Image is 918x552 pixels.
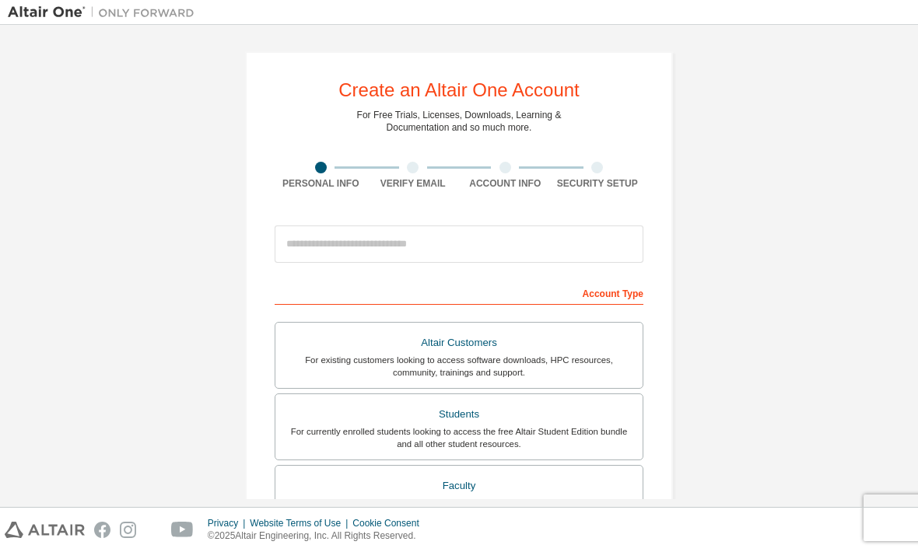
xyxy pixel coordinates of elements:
[352,517,428,529] div: Cookie Consent
[8,5,202,20] img: Altair One
[285,425,633,450] div: For currently enrolled students looking to access the free Altair Student Edition bundle and all ...
[94,522,110,538] img: facebook.svg
[275,280,643,305] div: Account Type
[357,109,562,134] div: For Free Trials, Licenses, Downloads, Learning & Documentation and so much more.
[208,529,429,543] p: © 2025 Altair Engineering, Inc. All Rights Reserved.
[285,496,633,521] div: For faculty & administrators of academic institutions administering students and accessing softwa...
[250,517,352,529] div: Website Terms of Use
[285,404,633,425] div: Students
[5,522,85,538] img: altair_logo.svg
[367,177,460,190] div: Verify Email
[285,475,633,497] div: Faculty
[459,177,552,190] div: Account Info
[285,354,633,379] div: For existing customers looking to access software downloads, HPC resources, community, trainings ...
[285,332,633,354] div: Altair Customers
[208,517,250,529] div: Privacy
[552,177,644,190] div: Security Setup
[120,522,136,538] img: instagram.svg
[171,522,194,538] img: youtube.svg
[275,177,367,190] div: Personal Info
[338,81,580,100] div: Create an Altair One Account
